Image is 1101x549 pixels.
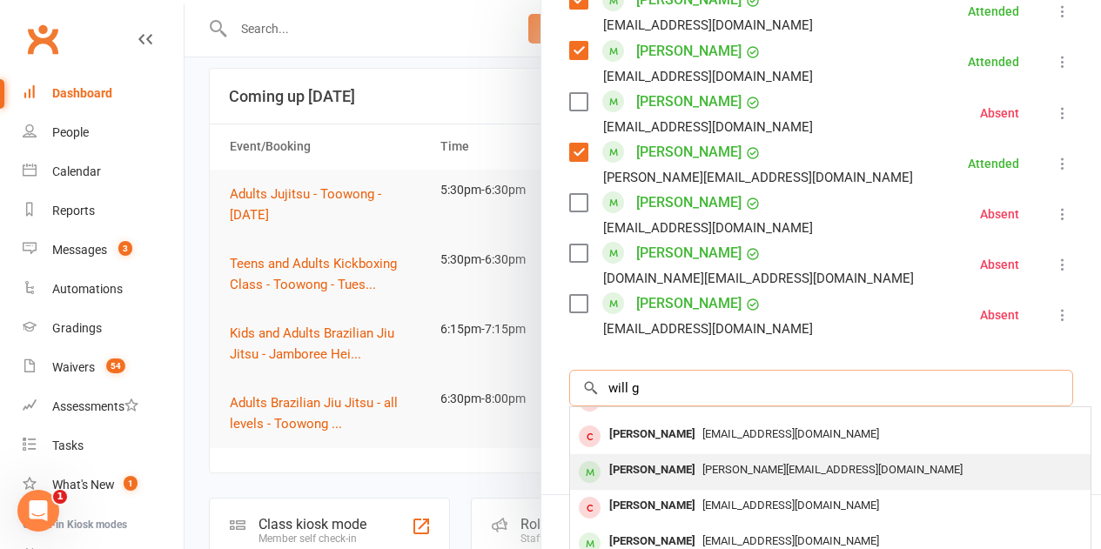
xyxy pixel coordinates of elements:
[636,138,742,166] a: [PERSON_NAME]
[23,113,184,152] a: People
[579,497,601,519] div: member
[52,243,107,257] div: Messages
[106,358,125,373] span: 54
[702,534,879,547] span: [EMAIL_ADDRESS][DOMAIN_NAME]
[968,157,1019,170] div: Attended
[603,267,914,290] div: [DOMAIN_NAME][EMAIL_ADDRESS][DOMAIN_NAME]
[602,422,702,447] div: [PERSON_NAME]
[52,478,115,492] div: What's New
[124,476,138,491] span: 1
[52,164,101,178] div: Calendar
[52,321,102,335] div: Gradings
[52,125,89,139] div: People
[603,14,813,37] div: [EMAIL_ADDRESS][DOMAIN_NAME]
[569,370,1073,406] input: Search to add attendees
[21,17,64,61] a: Clubworx
[968,56,1019,68] div: Attended
[602,493,702,519] div: [PERSON_NAME]
[980,309,1019,321] div: Absent
[52,439,84,452] div: Tasks
[23,348,184,387] a: Waivers 54
[23,152,184,191] a: Calendar
[52,86,112,100] div: Dashboard
[603,217,813,239] div: [EMAIL_ADDRESS][DOMAIN_NAME]
[980,208,1019,220] div: Absent
[702,499,879,512] span: [EMAIL_ADDRESS][DOMAIN_NAME]
[52,360,95,374] div: Waivers
[53,490,67,504] span: 1
[980,107,1019,119] div: Absent
[52,204,95,218] div: Reports
[603,318,813,340] div: [EMAIL_ADDRESS][DOMAIN_NAME]
[636,189,742,217] a: [PERSON_NAME]
[118,241,132,256] span: 3
[980,258,1019,271] div: Absent
[579,461,601,483] div: member
[17,490,59,532] iframe: Intercom live chat
[702,427,879,440] span: [EMAIL_ADDRESS][DOMAIN_NAME]
[23,387,184,426] a: Assessments
[23,231,184,270] a: Messages 3
[603,65,813,88] div: [EMAIL_ADDRESS][DOMAIN_NAME]
[23,270,184,309] a: Automations
[968,5,1019,17] div: Attended
[603,166,913,189] div: [PERSON_NAME][EMAIL_ADDRESS][DOMAIN_NAME]
[23,74,184,113] a: Dashboard
[636,239,742,267] a: [PERSON_NAME]
[636,88,742,116] a: [PERSON_NAME]
[636,37,742,65] a: [PERSON_NAME]
[23,191,184,231] a: Reports
[23,465,184,505] a: What's New1
[23,309,184,348] a: Gradings
[602,458,702,483] div: [PERSON_NAME]
[23,426,184,465] a: Tasks
[579,425,601,447] div: member
[52,282,123,296] div: Automations
[603,116,813,138] div: [EMAIL_ADDRESS][DOMAIN_NAME]
[702,463,963,476] span: [PERSON_NAME][EMAIL_ADDRESS][DOMAIN_NAME]
[52,399,138,413] div: Assessments
[636,290,742,318] a: [PERSON_NAME]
